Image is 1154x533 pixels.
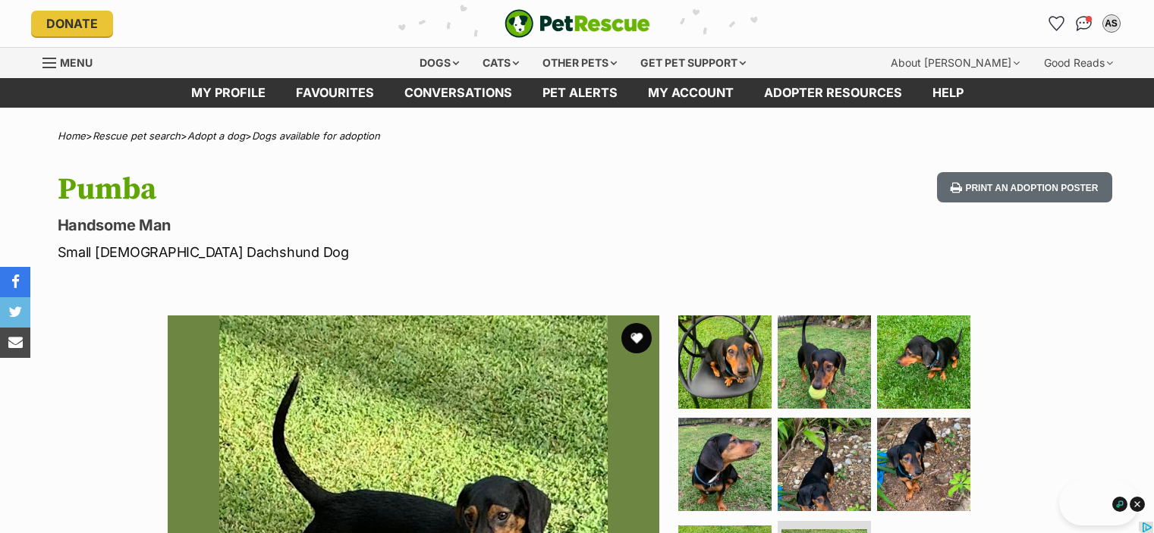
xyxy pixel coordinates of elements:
a: Donate [31,11,113,36]
div: About [PERSON_NAME] [880,48,1030,78]
div: Get pet support [630,48,756,78]
a: Favourites [281,78,389,108]
a: Conversations [1072,11,1096,36]
div: > > > [20,130,1135,142]
img: Photo of Pumba [678,418,772,511]
a: Dogs available for adoption [252,130,380,142]
a: conversations [389,78,527,108]
img: Photo of Pumba [877,315,970,409]
img: logo-e224e6f780fb5917bec1dbf3a21bbac754714ae5b6737aabdf751b685950b380.svg [505,9,650,38]
img: info_dark.svg [1111,495,1129,513]
div: Good Reads [1033,48,1124,78]
p: Small [DEMOGRAPHIC_DATA] Dachshund Dog [58,242,700,262]
img: Photo of Pumba [778,418,871,511]
button: My account [1099,11,1124,36]
span: Menu [60,56,93,69]
div: Cats [472,48,530,78]
img: Photo of Pumba [877,418,970,511]
img: chat-41dd97257d64d25036548639549fe6c8038ab92f7586957e7f3b1b290dea8141.svg [1076,16,1092,31]
img: Photo of Pumba [678,315,772,409]
a: Home [58,130,86,142]
div: AS [1104,16,1119,31]
a: Adopter resources [749,78,917,108]
a: Menu [42,48,103,75]
a: Rescue pet search [93,130,181,142]
a: My profile [176,78,281,108]
ul: Account quick links [1045,11,1124,36]
button: favourite [621,323,652,353]
a: My account [633,78,749,108]
h1: Pumba [58,172,700,207]
a: Pet alerts [527,78,633,108]
a: Help [917,78,979,108]
a: Adopt a dog [187,130,245,142]
button: Print an adoption poster [937,172,1112,203]
img: Photo of Pumba [778,315,871,409]
img: close_dark.svg [1128,495,1146,513]
div: Other pets [532,48,627,78]
p: Handsome Man [58,215,700,236]
div: Dogs [409,48,470,78]
a: Favourites [1045,11,1069,36]
a: PetRescue [505,9,650,38]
